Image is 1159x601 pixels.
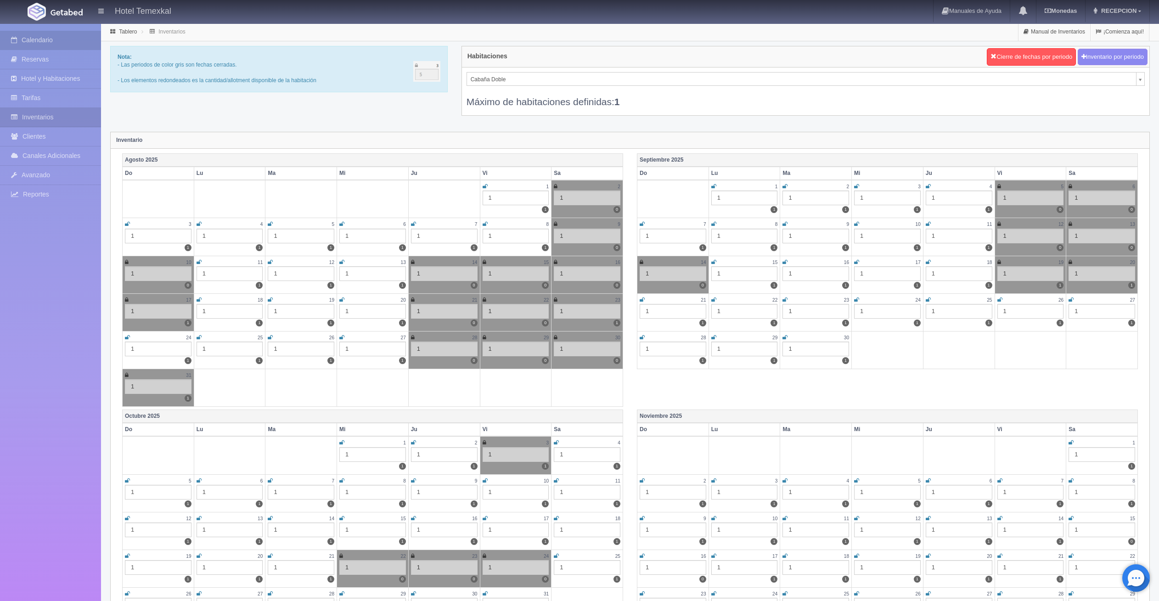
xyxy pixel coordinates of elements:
th: Lu [709,167,780,180]
div: 1 [926,229,992,243]
small: 26 [1058,298,1063,303]
label: 0 [471,576,478,583]
div: 1 [268,304,334,319]
div: 1 [854,522,921,537]
div: 1 [125,304,191,319]
label: 1 [1057,500,1063,507]
img: Getabed [28,3,46,21]
div: 1 [711,266,778,281]
a: Cabaña Doble [467,72,1145,86]
div: 1 [339,560,406,575]
div: 1 [997,522,1064,537]
th: Agosto 2025 [123,153,623,167]
a: Inventarios [158,28,186,35]
label: 1 [185,357,191,364]
div: 1 [125,522,191,537]
div: 1 [997,229,1064,243]
th: Ju [408,167,480,180]
label: 1 [327,244,334,251]
label: 1 [914,282,921,289]
div: 1 [339,266,406,281]
small: 22 [544,298,549,303]
label: 0 [542,320,549,326]
div: 1 [339,485,406,500]
label: 1 [842,244,849,251]
div: 1 [711,304,778,319]
b: Nota: [118,54,132,60]
div: 1 [782,560,849,575]
label: 1 [613,576,620,583]
div: 1 [125,379,191,394]
div: 1 [554,229,620,243]
label: 1 [185,576,191,583]
small: 1 [546,184,549,189]
label: 1 [1128,320,1135,326]
div: 1 [926,191,992,205]
label: 1 [613,320,620,326]
label: 0 [471,320,478,326]
th: Septiembre 2025 [637,153,1138,167]
label: 1 [842,320,849,326]
div: 1 [125,560,191,575]
label: 1 [542,500,549,507]
b: Monedas [1045,7,1077,14]
label: 1 [185,320,191,326]
small: 18 [258,298,263,303]
div: 1 [997,485,1064,500]
label: 1 [471,463,478,470]
label: 1 [914,320,921,326]
label: 1 [771,500,777,507]
div: 1 [1069,560,1135,575]
label: 1 [842,500,849,507]
div: 1 [926,304,992,319]
label: 1 [613,500,620,507]
div: 1 [640,560,706,575]
label: 1 [842,282,849,289]
label: 0 [613,282,620,289]
small: 20 [1130,260,1135,265]
th: Lu [194,167,265,180]
label: 1 [399,500,406,507]
label: 1 [985,320,992,326]
div: 1 [782,485,849,500]
div: 1 [640,229,706,243]
label: 1 [914,500,921,507]
small: 5 [332,222,334,227]
small: 9 [618,222,620,227]
label: 1 [1128,463,1135,470]
div: 1 [640,266,706,281]
label: 1 [542,244,549,251]
label: 1 [256,320,263,326]
small: 15 [544,260,549,265]
label: 1 [256,538,263,545]
h4: Habitaciones [467,53,507,60]
label: 1 [842,576,849,583]
strong: Inventario [116,137,142,143]
label: 1 [471,538,478,545]
th: Ma [265,167,337,180]
label: 0 [1057,206,1063,213]
label: 1 [1057,576,1063,583]
small: 7 [703,222,706,227]
div: 1 [997,191,1064,205]
small: 12 [1058,222,1063,227]
label: 0 [613,357,620,364]
div: 1 [554,522,620,537]
div: 1 [1069,266,1135,281]
label: 1 [471,244,478,251]
label: 1 [699,357,706,364]
small: 2 [846,184,849,189]
small: 23 [844,298,849,303]
th: Vi [995,167,1066,180]
small: 13 [400,260,405,265]
div: 1 [997,266,1064,281]
div: 1 [640,485,706,500]
div: 1 [554,304,620,319]
label: 1 [771,320,777,326]
div: 1 [483,304,549,319]
label: 1 [771,282,777,289]
label: 1 [256,244,263,251]
label: 1 [985,244,992,251]
div: 1 [854,266,921,281]
label: 1 [327,538,334,545]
